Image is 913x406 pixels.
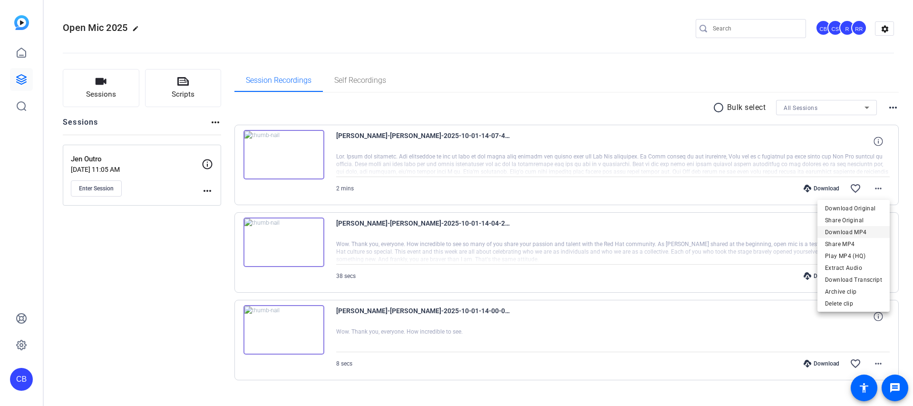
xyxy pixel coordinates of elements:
span: Download Transcript [825,274,882,286]
span: Archive clip [825,286,882,297]
span: Download MP4 [825,227,882,238]
span: Share Original [825,215,882,226]
span: Play MP4 (HQ) [825,250,882,262]
span: Download Original [825,203,882,214]
span: Delete clip [825,298,882,309]
span: Extract Audio [825,262,882,274]
span: Share MP4 [825,238,882,250]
